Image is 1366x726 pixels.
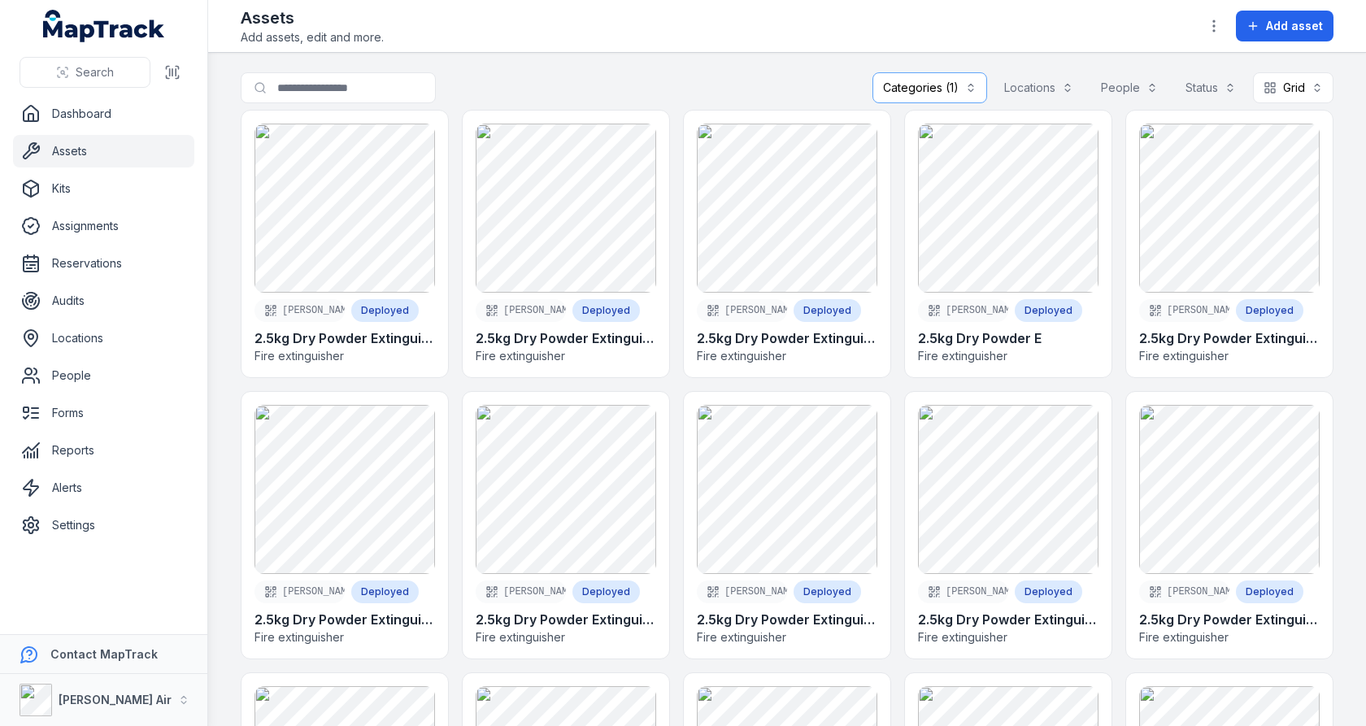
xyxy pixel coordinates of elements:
[241,29,384,46] span: Add assets, edit and more.
[43,10,165,42] a: MapTrack
[872,72,987,103] button: Categories (1)
[13,434,194,467] a: Reports
[59,693,172,706] strong: [PERSON_NAME] Air
[994,72,1084,103] button: Locations
[13,397,194,429] a: Forms
[13,210,194,242] a: Assignments
[13,472,194,504] a: Alerts
[13,172,194,205] a: Kits
[1175,72,1246,103] button: Status
[13,135,194,167] a: Assets
[241,7,384,29] h2: Assets
[13,98,194,130] a: Dashboard
[13,285,194,317] a: Audits
[50,647,158,661] strong: Contact MapTrack
[13,509,194,541] a: Settings
[1236,11,1333,41] button: Add asset
[13,322,194,354] a: Locations
[20,57,150,88] button: Search
[13,247,194,280] a: Reservations
[1266,18,1323,34] span: Add asset
[76,64,114,80] span: Search
[1253,72,1333,103] button: Grid
[13,359,194,392] a: People
[1090,72,1168,103] button: People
